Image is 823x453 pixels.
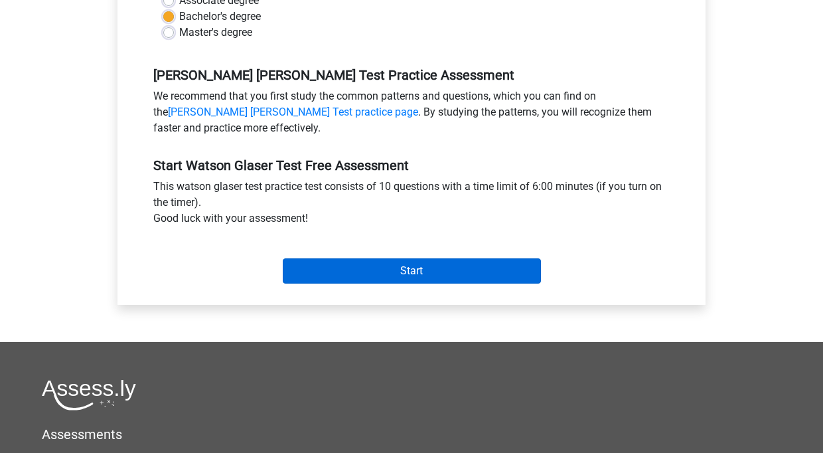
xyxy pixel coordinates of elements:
div: We recommend that you first study the common patterns and questions, which you can find on the . ... [143,88,680,141]
h5: [PERSON_NAME] [PERSON_NAME] Test Practice Assessment [153,67,670,83]
div: This watson glaser test practice test consists of 10 questions with a time limit of 6:00 minutes ... [143,179,680,232]
input: Start [283,258,541,284]
label: Bachelor's degree [179,9,261,25]
a: [PERSON_NAME] [PERSON_NAME] Test practice page [168,106,418,118]
h5: Assessments [42,426,781,442]
img: Assessly logo [42,379,136,410]
h5: Start Watson Glaser Test Free Assessment [153,157,670,173]
label: Master's degree [179,25,252,41]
